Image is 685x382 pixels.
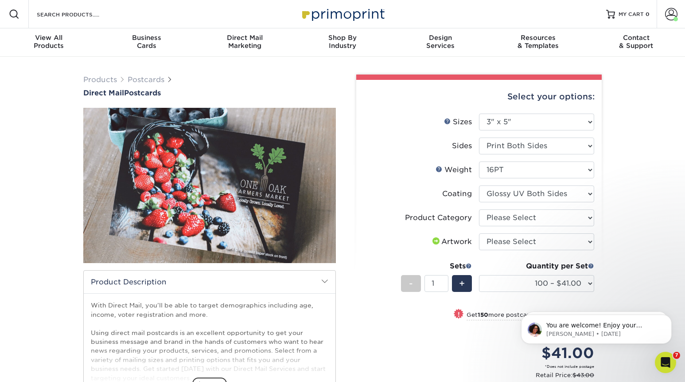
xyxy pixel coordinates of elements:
[489,34,587,42] span: Resources
[98,34,196,50] div: Cards
[442,189,472,199] div: Coating
[196,28,294,57] a: Direct MailMarketing
[98,34,196,42] span: Business
[391,34,489,42] span: Design
[196,34,294,42] span: Direct Mail
[196,34,294,50] div: Marketing
[459,277,465,290] span: +
[431,236,472,247] div: Artwork
[298,4,387,24] img: Primoprint
[478,311,488,318] strong: 150
[444,117,472,127] div: Sizes
[619,11,644,18] span: MY CART
[83,89,124,97] span: Direct Mail
[84,271,335,293] h2: Product Description
[370,371,594,379] small: Retail Price:
[294,28,392,57] a: Shop ByIndustry
[363,80,595,114] div: Select your options:
[391,28,489,57] a: DesignServices
[587,34,685,42] span: Contact
[508,296,685,358] iframe: Intercom notifications message
[83,89,336,97] a: Direct MailPostcards
[83,98,336,273] img: Direct Mail 01
[587,34,685,50] div: & Support
[128,75,164,84] a: Postcards
[452,141,472,151] div: Sides
[673,352,680,359] span: 7
[83,75,117,84] a: Products
[409,277,413,290] span: -
[98,28,196,57] a: BusinessCards
[489,28,587,57] a: Resources& Templates
[391,34,489,50] div: Services
[587,28,685,57] a: Contact& Support
[655,352,676,373] iframe: Intercom live chat
[294,34,392,50] div: Industry
[36,9,122,20] input: SEARCH PRODUCTS.....
[467,311,594,320] small: Get more postcards per set for
[370,364,594,369] small: *Does not include postage
[405,213,472,223] div: Product Category
[486,343,594,364] div: $41.00
[83,89,336,97] h1: Postcards
[458,310,460,319] span: !
[294,34,392,42] span: Shop By
[479,261,594,272] div: Quantity per Set
[401,261,472,272] div: Sets
[436,165,472,175] div: Weight
[572,372,594,378] span: $43.00
[646,11,650,17] span: 0
[489,34,587,50] div: & Templates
